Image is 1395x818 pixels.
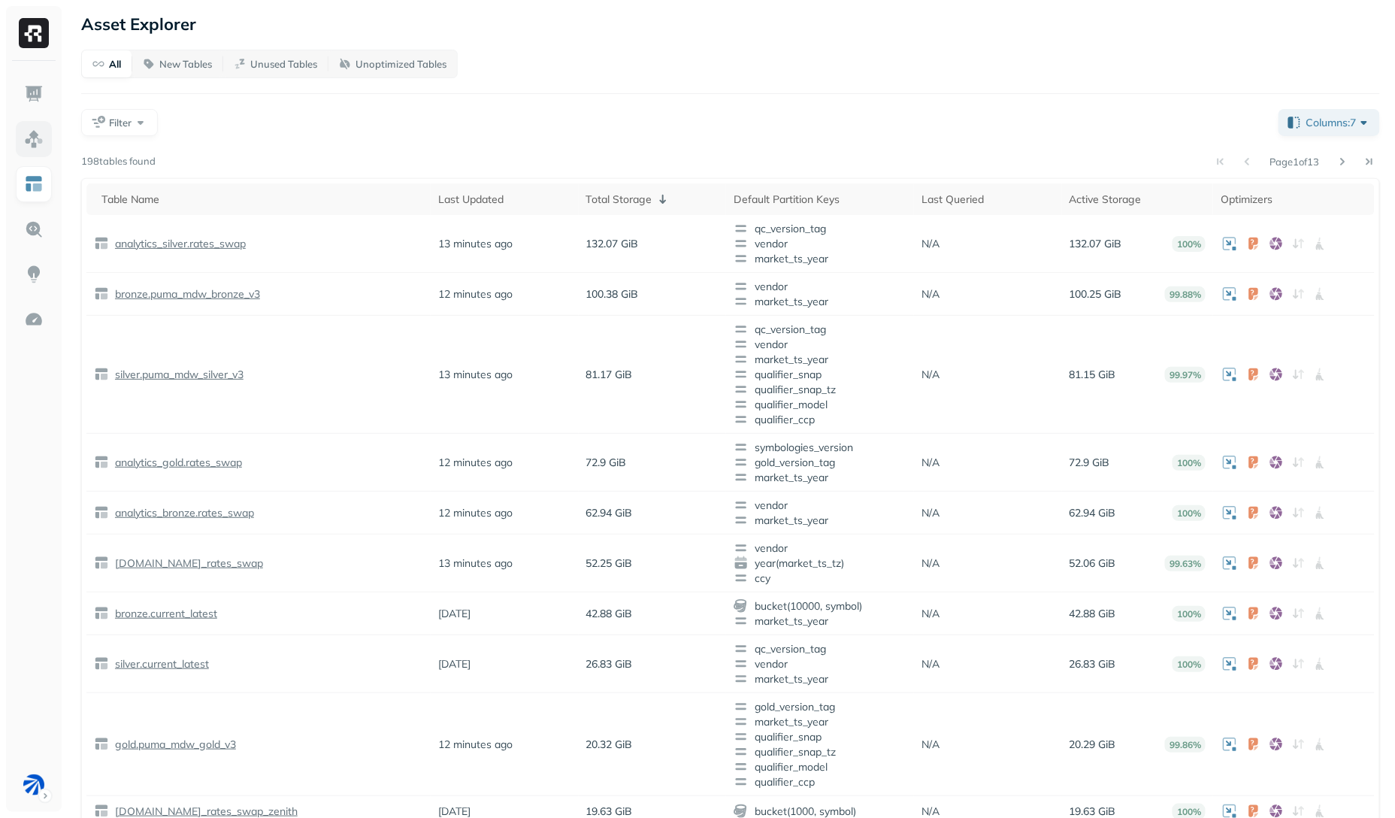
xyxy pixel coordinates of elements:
p: N/A [921,738,940,752]
button: Columns:7 [1278,109,1380,136]
span: gold_version_tag [734,455,906,470]
a: silver.current_latest [109,657,209,671]
p: silver.current_latest [112,657,209,671]
span: qc_version_tag [734,641,906,656]
a: analytics_bronze.rates_swap [109,506,254,520]
p: 100% [1173,455,1206,471]
p: bronze.puma_mdw_bronze_v3 [112,287,260,301]
p: 62.94 GiB [1070,506,1116,520]
span: qualifier_snap [734,729,906,744]
img: Ryft [19,18,49,48]
p: 20.29 GiB [1070,738,1116,752]
span: market_ts_year [734,671,906,686]
span: bucket(10000, symbol) [734,598,906,613]
span: qualifier_snap [734,367,906,382]
p: 132.07 GiB [586,237,639,251]
img: BAM Dev [23,774,44,795]
p: 81.17 GiB [586,368,633,382]
img: Insights [24,265,44,284]
img: table [94,286,109,301]
p: silver.puma_mdw_silver_v3 [112,368,244,382]
p: Asset Explorer [81,14,196,35]
a: bronze.puma_mdw_bronze_v3 [109,287,260,301]
img: Assets [24,129,44,149]
span: market_ts_year [734,513,906,528]
p: N/A [921,237,940,251]
p: N/A [921,607,940,621]
p: bronze.current_latest [112,607,217,621]
span: market_ts_year [734,352,906,367]
span: market_ts_year [734,613,906,629]
p: analytics_gold.rates_swap [112,456,242,470]
span: ccy [734,571,906,586]
p: New Tables [159,57,212,71]
p: 100.38 GiB [586,287,639,301]
div: Last Queried [921,192,1054,207]
p: 100% [1173,606,1206,622]
p: 99.97% [1165,367,1206,383]
p: 62.94 GiB [586,506,633,520]
span: qualifier_ccp [734,412,906,427]
img: table [94,606,109,621]
p: [DOMAIN_NAME]_rates_swap [112,556,263,571]
p: gold.puma_mdw_gold_v3 [112,738,236,752]
img: Optimization [24,310,44,329]
span: market_ts_year [734,714,906,729]
p: 72.9 GiB [586,456,627,470]
p: 42.88 GiB [1070,607,1116,621]
div: Default Partition Keys [734,192,906,207]
p: 13 minutes ago [438,556,513,571]
div: Active Storage [1070,192,1206,207]
p: N/A [921,556,940,571]
p: 72.9 GiB [1070,456,1110,470]
img: Query Explorer [24,220,44,239]
img: table [94,505,109,520]
a: bronze.current_latest [109,607,217,621]
p: 132.07 GiB [1070,237,1122,251]
p: 26.83 GiB [586,657,633,671]
p: 100% [1173,236,1206,252]
p: analytics_bronze.rates_swap [112,506,254,520]
p: 100.25 GiB [1070,287,1122,301]
p: 99.63% [1165,556,1206,571]
span: symbologies_version [734,440,906,455]
p: analytics_silver.rates_swap [112,237,246,251]
p: All [109,57,121,71]
a: gold.puma_mdw_gold_v3 [109,738,236,752]
img: table [94,656,109,671]
img: Dashboard [24,84,44,104]
span: qualifier_ccp [734,774,906,789]
button: Filter [81,109,158,136]
span: qualifier_model [734,397,906,412]
p: Page 1 of 13 [1270,155,1320,168]
span: qualifier_snap_tz [734,744,906,759]
p: N/A [921,657,940,671]
p: 52.06 GiB [1070,556,1116,571]
img: table [94,236,109,251]
p: 198 tables found [81,154,156,169]
span: vendor [734,236,906,251]
img: table [94,556,109,571]
p: 13 minutes ago [438,368,513,382]
p: 26.83 GiB [1070,657,1116,671]
span: vendor [734,541,906,556]
p: 81.15 GiB [1070,368,1116,382]
div: Last Updated [438,192,570,207]
p: 12 minutes ago [438,506,513,520]
a: analytics_gold.rates_swap [109,456,242,470]
p: N/A [921,368,940,382]
p: [DATE] [438,607,471,621]
span: qc_version_tag [734,322,906,337]
p: 100% [1173,656,1206,672]
p: 99.88% [1165,286,1206,302]
img: table [94,737,109,752]
p: 100% [1173,505,1206,521]
span: vendor [734,498,906,513]
a: silver.puma_mdw_silver_v3 [109,368,244,382]
p: Unused Tables [250,57,317,71]
p: 12 minutes ago [438,738,513,752]
a: [DOMAIN_NAME]_rates_swap [109,556,263,571]
span: Columns: 7 [1306,115,1372,130]
div: Total Storage [586,190,719,208]
span: year(market_ts_tz) [734,556,906,571]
